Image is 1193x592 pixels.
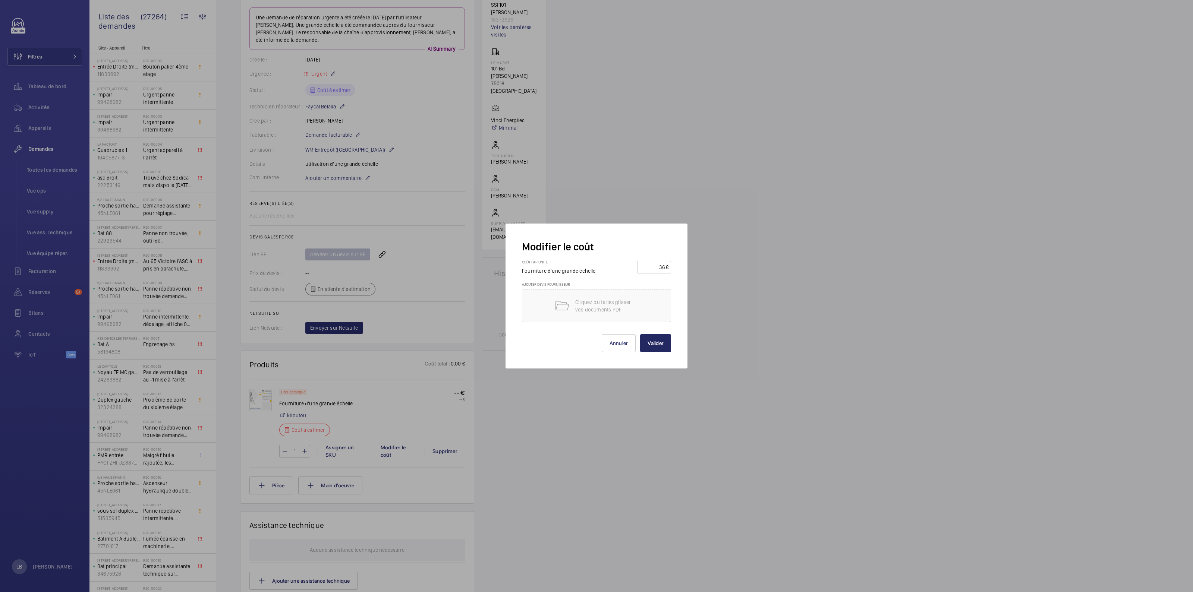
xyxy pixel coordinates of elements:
[575,298,639,313] p: Cliquez ou faites glisser vos documents PDF
[602,334,636,352] button: Annuler
[522,268,596,274] span: Fourniture d'une grande échelle
[522,240,671,254] h2: Modifier le coût
[522,260,603,267] h3: Coût par unité
[640,334,671,352] button: Valider
[522,282,671,289] h3: Ajouter devis fournisseur
[666,263,668,271] div: €
[640,261,666,273] input: --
